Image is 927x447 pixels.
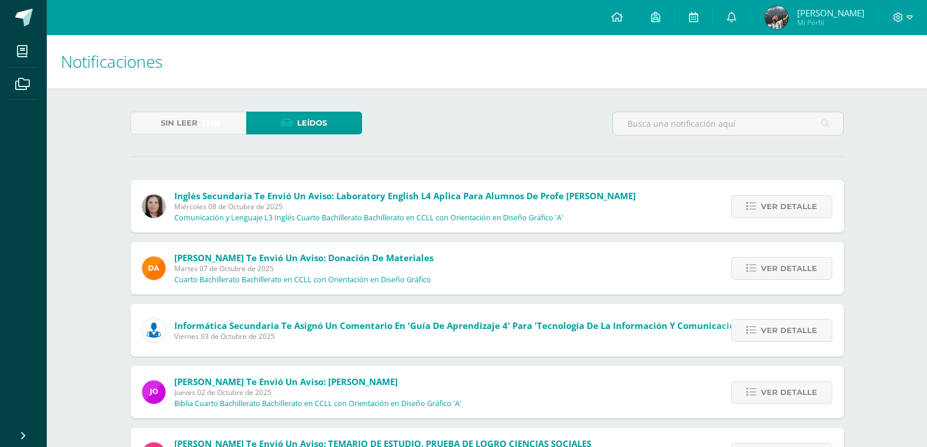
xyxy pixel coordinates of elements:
span: Ver detalle [761,320,817,341]
span: Mi Perfil [797,18,864,27]
span: Martes 07 de Octubre de 2025 [174,264,433,273]
a: Sin leer(316) [130,112,246,134]
span: Viernes 03 de Octubre de 2025 [174,331,765,341]
span: Jueves 02 de Octubre de 2025 [174,387,461,397]
span: Inglés Secundaria te envió un aviso: Laboratory English L4 Aplica para alumnos de profe [PERSON_N... [174,190,636,202]
span: Ver detalle [761,382,817,403]
p: Comunicación y Lenguaje L3 Inglés Cuarto Bachillerato Bachillerato en CCLL con Orientación en Dis... [174,213,563,223]
img: f9d34ca01e392badc01b6cd8c48cabbd.png [142,257,166,280]
span: (316) [202,112,220,134]
span: Miércoles 08 de Octubre de 2025 [174,202,636,212]
a: Leídos [246,112,362,134]
span: Ver detalle [761,258,817,279]
span: [PERSON_NAME] [797,7,864,19]
span: Informática Secundaria te asignó un comentario en 'Guía de Aprendizaje 4' para 'Tecnología de la ... [174,320,765,331]
span: Leídos [297,112,327,134]
input: Busca una notificación aquí [613,112,843,135]
span: Notificaciones [61,50,163,72]
span: Sin leer [161,112,198,134]
span: [PERSON_NAME] te envió un aviso: [PERSON_NAME] [174,376,398,387]
img: 6614adf7432e56e5c9e182f11abb21f1.png [142,380,166,404]
span: [PERSON_NAME] te envió un aviso: Donación de Materiales [174,252,433,264]
img: 6ed6846fa57649245178fca9fc9a58dd.png [142,318,166,342]
img: 8af0450cf43d44e38c4a1497329761f3.png [142,195,166,218]
span: Ver detalle [761,196,817,217]
p: Biblia Cuarto Bachillerato Bachillerato en CCLL con Orientación en Diseño Gráfico 'A' [174,399,461,408]
p: Cuarto Bachillerato Bachillerato en CCLL con Orientación en Diseño Gráfico [174,275,431,285]
img: 351adec5caf4b69f268ba34fe394f9e4.png [765,6,788,29]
